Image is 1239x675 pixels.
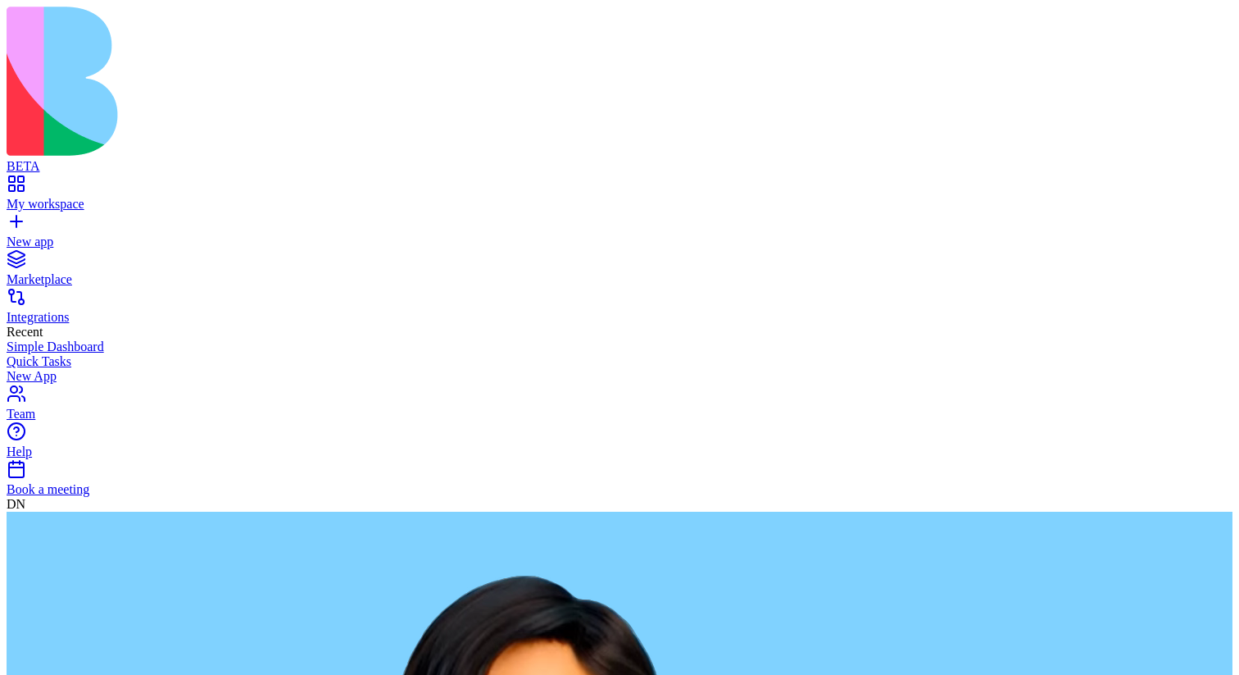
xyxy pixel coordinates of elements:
span: DN [7,497,25,511]
a: Simple Dashboard [7,340,1232,354]
span: Recent [7,325,43,339]
div: My workspace [7,197,1232,212]
a: Book a meeting [7,467,1232,497]
a: BETA [7,144,1232,174]
div: Team [7,407,1232,422]
a: My workspace [7,182,1232,212]
a: Team [7,392,1232,422]
div: BETA [7,159,1232,174]
a: New App [7,369,1232,384]
div: New app [7,235,1232,249]
div: Integrations [7,310,1232,325]
div: Help [7,445,1232,459]
div: Book a meeting [7,482,1232,497]
a: Integrations [7,295,1232,325]
a: Quick Tasks [7,354,1232,369]
a: New app [7,220,1232,249]
img: logo [7,7,665,156]
div: Marketplace [7,272,1232,287]
a: Marketplace [7,258,1232,287]
a: Help [7,430,1232,459]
